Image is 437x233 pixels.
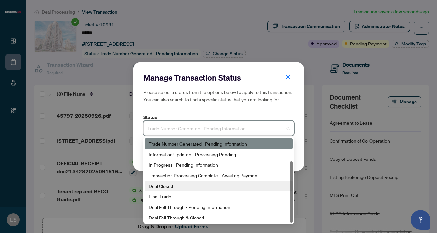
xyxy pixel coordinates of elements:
div: Trade Number Generated - Pending Information [149,140,289,147]
div: Deal Fell Through - Pending Information [145,202,293,212]
div: In Progress - Pending Information [145,160,293,170]
div: Deal Closed [149,182,289,189]
div: In Progress - Pending Information [149,161,289,168]
h5: Please select a status from the options below to apply to this transaction. You can also search t... [143,88,294,103]
span: close [286,75,290,79]
div: Trade Number Generated - Pending Information [145,138,293,149]
h2: Manage Transaction Status [143,73,294,83]
div: Transaction Processing Complete - Awaiting Payment [149,172,289,179]
button: Open asap [411,210,430,230]
div: Deal Closed [145,181,293,191]
div: Deal Fell Through - Pending Information [149,203,289,211]
div: Information Updated - Processing Pending [149,151,289,158]
div: Deal Fell Through & Closed [145,212,293,223]
div: Transaction Processing Complete - Awaiting Payment [145,170,293,181]
span: Trade Number Generated - Pending Information [147,122,290,134]
label: Status [143,114,294,121]
div: Information Updated - Processing Pending [145,149,293,160]
div: Final Trade [145,191,293,202]
div: Deal Fell Through & Closed [149,214,289,221]
div: Final Trade [149,193,289,200]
